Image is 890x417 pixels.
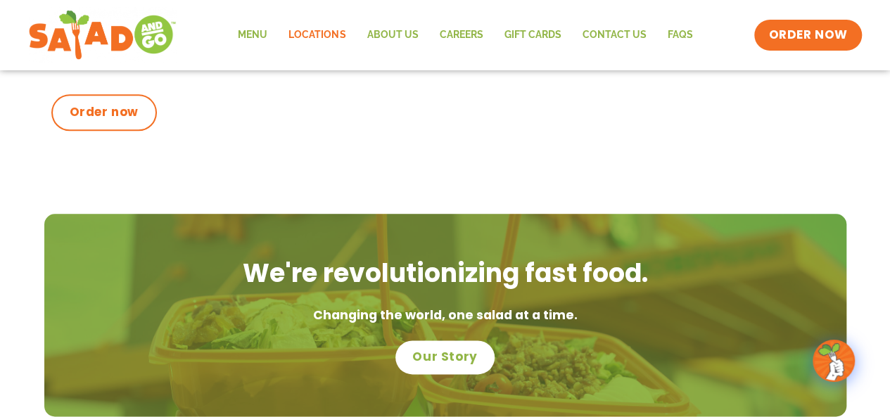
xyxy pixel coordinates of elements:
[58,305,832,326] p: Changing the world, one salad at a time.
[428,19,493,51] a: Careers
[768,27,847,44] span: ORDER NOW
[571,19,656,51] a: Contact Us
[754,20,861,51] a: ORDER NOW
[278,19,356,51] a: Locations
[70,104,139,121] span: Order now
[227,19,278,51] a: Menu
[656,19,703,51] a: FAQs
[51,94,157,131] a: Order now
[395,340,494,374] a: Our Story
[493,19,571,51] a: GIFT CARDS
[58,256,832,291] h2: We're revolutionizing fast food.
[814,341,853,380] img: wpChatIcon
[28,7,177,63] img: new-SAG-logo-768×292
[227,19,703,51] nav: Menu
[412,349,477,366] span: Our Story
[356,19,428,51] a: About Us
